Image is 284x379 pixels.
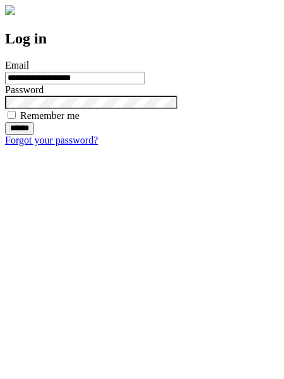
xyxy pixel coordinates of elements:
img: logo-4e3dc11c47720685a147b03b5a06dd966a58ff35d612b21f08c02c0306f2b779.png [5,5,15,15]
label: Email [5,60,29,71]
label: Remember me [20,110,80,121]
h2: Log in [5,30,279,47]
label: Password [5,84,44,95]
a: Forgot your password? [5,135,98,145]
